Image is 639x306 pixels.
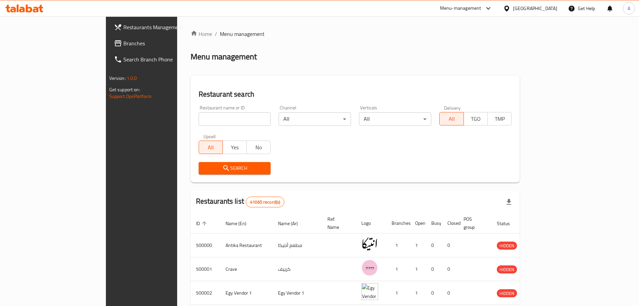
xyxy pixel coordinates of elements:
label: Delivery [444,105,461,110]
td: Egy Vendor 1 [220,281,273,305]
li: / [215,30,217,38]
button: All [199,141,223,154]
span: 1.0.0 [127,74,137,83]
span: Status [497,219,519,227]
span: Ref. Name [327,215,348,231]
span: Menu management [220,30,265,38]
td: 1 [410,234,426,257]
h2: Restaurants list [196,196,285,207]
td: 0 [426,257,442,281]
th: Logo [356,213,386,234]
h2: Restaurant search [199,89,512,99]
a: Restaurants Management [109,19,212,35]
div: Total records count [246,197,284,207]
td: 1 [410,257,426,281]
span: HIDDEN [497,242,517,250]
button: TGO [464,112,488,125]
span: Yes [226,143,244,152]
img: Antika Restaurant [361,236,378,252]
span: All [442,114,461,124]
span: Search Branch Phone [123,55,207,63]
div: [GEOGRAPHIC_DATA] [513,5,557,12]
img: Crave [361,259,378,276]
h2: Menu management [191,51,257,62]
td: 0 [442,234,458,257]
div: Export file [501,194,517,210]
nav: breadcrumb [191,30,520,38]
button: Yes [223,141,247,154]
td: Egy Vendor 1 [273,281,322,305]
span: A [628,5,630,12]
span: HIDDEN [497,290,517,297]
span: Get support on: [109,85,140,94]
span: HIDDEN [497,266,517,273]
a: Branches [109,35,212,51]
button: All [439,112,464,125]
td: كرييف [273,257,322,281]
span: Restaurants Management [123,23,207,31]
span: TGO [467,114,485,124]
button: TMP [487,112,512,125]
button: No [246,141,271,154]
img: Egy Vendor 1 [361,283,378,300]
td: 1 [386,257,410,281]
div: Menu-management [440,4,481,12]
td: 1 [410,281,426,305]
td: 1 [386,234,410,257]
span: Branches [123,39,207,47]
th: Busy [426,213,442,234]
span: Name (Ar) [278,219,307,227]
td: 1 [386,281,410,305]
span: Name (En) [226,219,255,227]
span: All [202,143,220,152]
td: Antika Restaurant [220,234,273,257]
td: مطعم أنتيكا [273,234,322,257]
th: Branches [386,213,410,234]
span: ID [196,219,209,227]
th: Closed [442,213,458,234]
div: All [279,112,351,126]
span: Version: [109,74,126,83]
label: Upsell [203,134,216,139]
span: 41065 record(s) [246,199,284,205]
span: Search [204,164,266,172]
a: Support.OpsPlatform [109,92,152,101]
th: Open [410,213,426,234]
td: 0 [442,281,458,305]
a: Search Branch Phone [109,51,212,67]
td: 0 [442,257,458,281]
div: All [359,112,431,126]
td: 0 [426,234,442,257]
td: Crave [220,257,273,281]
span: No [249,143,268,152]
td: 0 [426,281,442,305]
button: Search [199,162,271,174]
input: Search for restaurant name or ID.. [199,112,271,126]
span: POS group [464,215,483,231]
span: TMP [490,114,509,124]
